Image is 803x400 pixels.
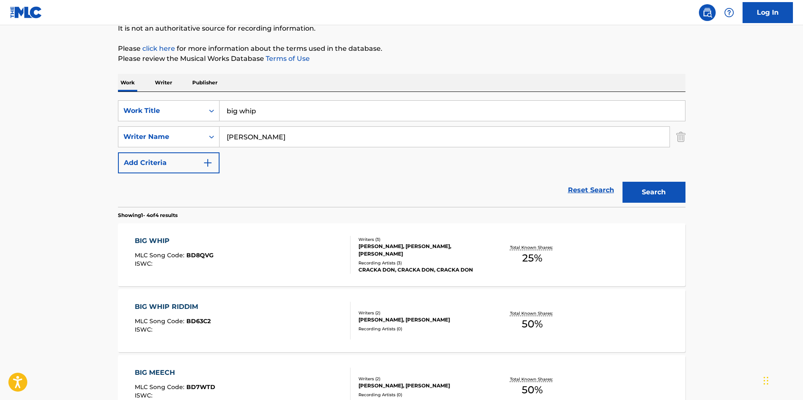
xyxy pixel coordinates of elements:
div: Recording Artists ( 3 ) [358,260,485,266]
p: Writer [152,74,175,92]
div: Writers ( 2 ) [358,310,485,316]
a: Terms of Use [264,55,310,63]
img: MLC Logo [10,6,42,18]
div: Work Title [123,106,199,116]
p: It is not an authoritative source for recording information. [118,24,685,34]
span: BD63C2 [186,317,211,325]
p: Please for more information about the terms used in the database. [118,44,685,54]
a: Reset Search [564,181,618,199]
span: ISWC : [135,392,154,399]
iframe: Chat Widget [761,360,803,400]
span: ISWC : [135,260,154,267]
span: 25 % [522,251,542,266]
div: BIG MEECH [135,368,215,378]
img: 9d2ae6d4665cec9f34b9.svg [203,158,213,168]
p: Work [118,74,137,92]
span: 50 % [522,382,543,397]
div: [PERSON_NAME], [PERSON_NAME], [PERSON_NAME] [358,243,485,258]
div: BIG WHIP [135,236,214,246]
p: Please review the Musical Works Database [118,54,685,64]
span: ISWC : [135,326,154,333]
div: [PERSON_NAME], [PERSON_NAME] [358,316,485,324]
div: CRACKA DON, CRACKA DON, CRACKA DON [358,266,485,274]
span: BD7WTD [186,383,215,391]
a: Log In [743,2,793,23]
span: MLC Song Code : [135,383,186,391]
form: Search Form [118,100,685,207]
div: Writers ( 2 ) [358,376,485,382]
div: Drag [764,368,769,393]
a: BIG WHIP RIDDIMMLC Song Code:BD63C2ISWC:Writers (2)[PERSON_NAME], [PERSON_NAME]Recording Artists ... [118,289,685,352]
div: [PERSON_NAME], [PERSON_NAME] [358,382,485,390]
div: Recording Artists ( 0 ) [358,392,485,398]
a: Public Search [699,4,716,21]
img: help [724,8,734,18]
div: Help [721,4,738,21]
a: BIG WHIPMLC Song Code:BD8QVGISWC:Writers (3)[PERSON_NAME], [PERSON_NAME], [PERSON_NAME]Recording ... [118,223,685,286]
p: Showing 1 - 4 of 4 results [118,212,178,219]
p: Total Known Shares: [510,310,555,316]
a: click here [142,44,175,52]
span: MLC Song Code : [135,251,186,259]
button: Add Criteria [118,152,220,173]
button: Search [623,182,685,203]
span: 50 % [522,316,543,332]
div: Recording Artists ( 0 ) [358,326,485,332]
span: BD8QVG [186,251,214,259]
span: MLC Song Code : [135,317,186,325]
p: Total Known Shares: [510,244,555,251]
div: Writers ( 3 ) [358,236,485,243]
div: Writer Name [123,132,199,142]
img: Delete Criterion [676,126,685,147]
div: BIG WHIP RIDDIM [135,302,211,312]
img: search [702,8,712,18]
p: Publisher [190,74,220,92]
p: Total Known Shares: [510,376,555,382]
